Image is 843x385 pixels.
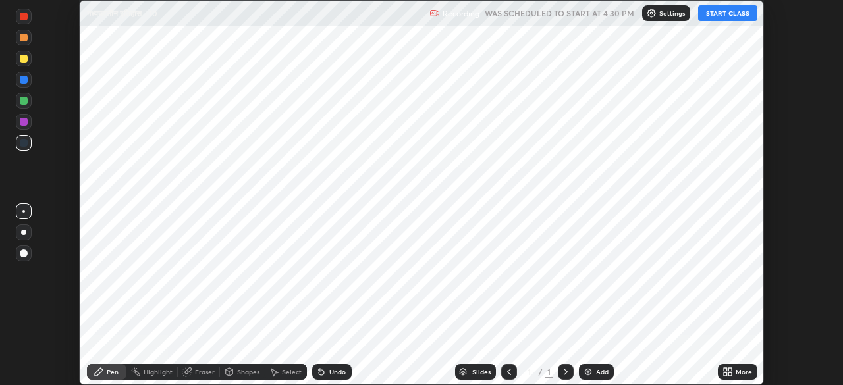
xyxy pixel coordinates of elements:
div: Highlight [144,369,173,375]
div: Pen [107,369,119,375]
div: Shapes [237,369,259,375]
button: START CLASS [698,5,757,21]
div: Slides [472,369,491,375]
div: Eraser [195,369,215,375]
img: add-slide-button [583,367,593,377]
p: मध्यकालीन इतिहास - 10 [87,8,157,18]
div: More [736,369,752,375]
p: Recording [443,9,479,18]
h5: WAS SCHEDULED TO START AT 4:30 PM [485,7,634,19]
p: Settings [659,10,685,16]
img: class-settings-icons [646,8,657,18]
div: Select [282,369,302,375]
div: / [538,368,542,376]
div: Add [596,369,609,375]
div: 1 [545,366,553,378]
div: Undo [329,369,346,375]
div: 1 [522,368,535,376]
img: recording.375f2c34.svg [429,8,440,18]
